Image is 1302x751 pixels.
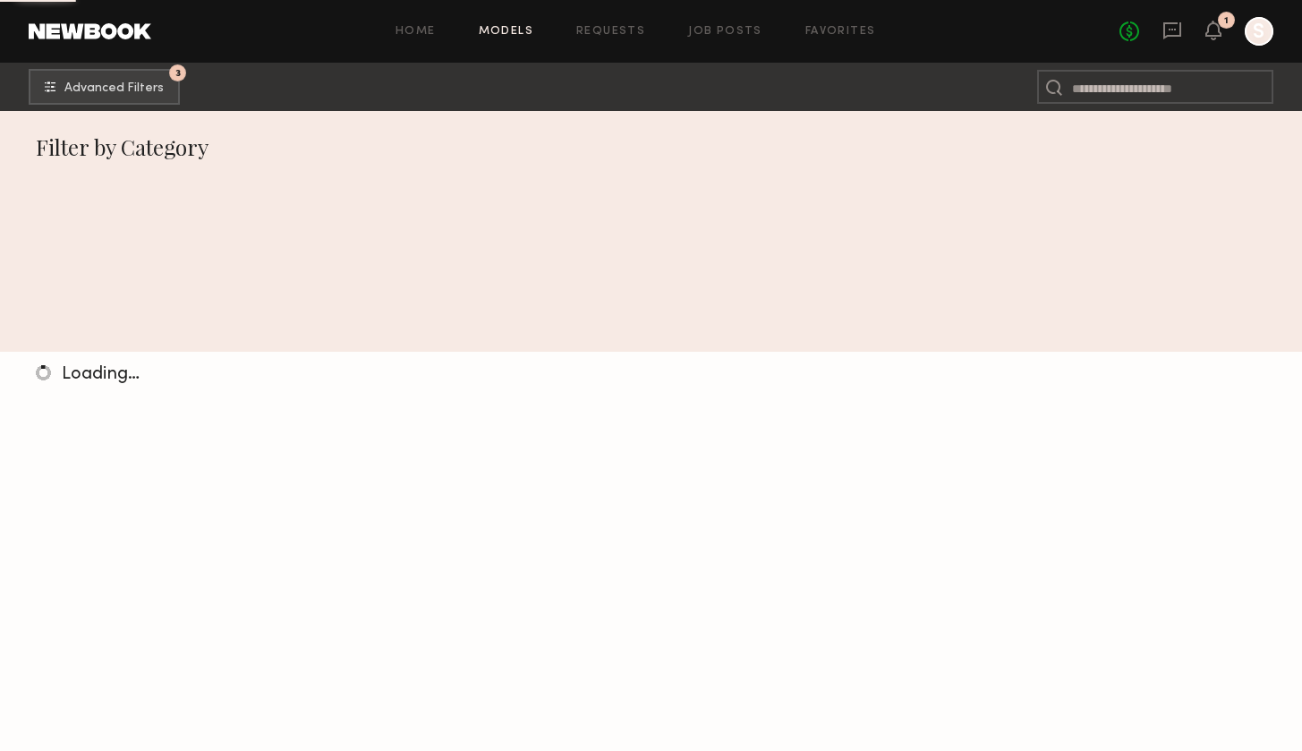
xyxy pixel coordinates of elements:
a: Favorites [805,26,876,38]
a: Models [479,26,533,38]
a: S [1245,17,1273,46]
a: Home [396,26,436,38]
span: Advanced Filters [64,82,164,95]
div: Filter by Category [36,132,1266,161]
a: Requests [576,26,645,38]
button: 3Advanced Filters [29,69,180,105]
span: 3 [175,69,181,77]
span: Loading… [62,366,140,383]
div: 1 [1224,16,1229,26]
a: Job Posts [688,26,762,38]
